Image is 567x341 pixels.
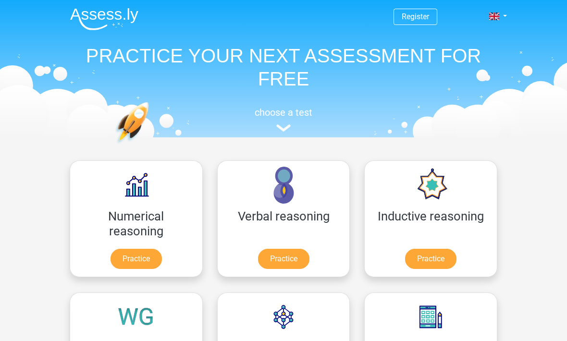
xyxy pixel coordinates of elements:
img: assessment [276,124,291,132]
h1: PRACTICE YOUR NEXT ASSESSMENT FOR FREE [62,44,505,90]
a: Practice [258,249,309,269]
a: Practice [111,249,162,269]
a: Register [402,12,429,21]
img: Assessly [70,8,138,30]
a: Practice [405,249,456,269]
a: choose a test [62,107,505,132]
h5: choose a test [62,107,505,118]
img: practice [115,102,186,189]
